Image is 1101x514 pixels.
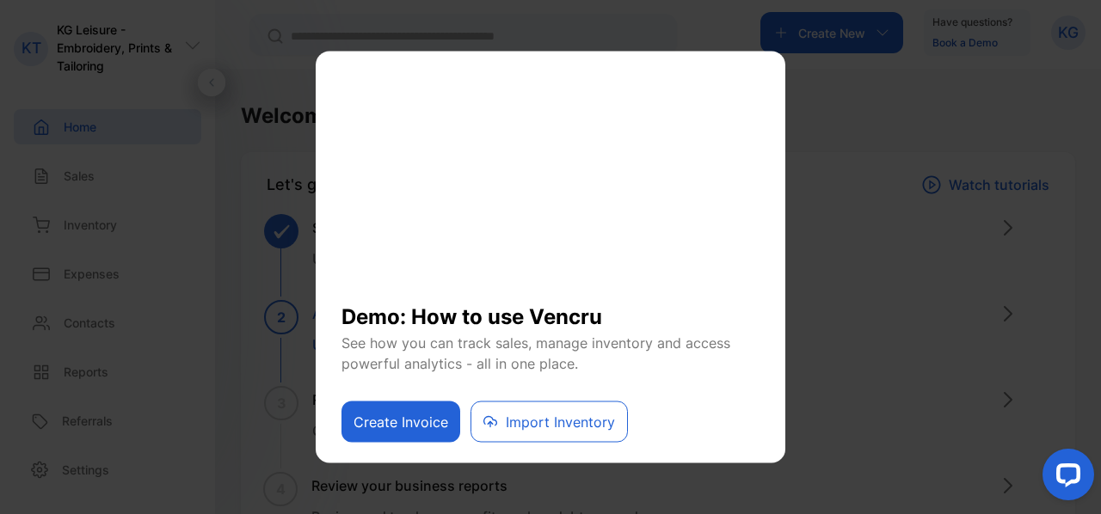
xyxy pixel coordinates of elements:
[341,333,760,374] p: See how you can track sales, manage inventory and access powerful analytics - all in one place.
[471,401,628,443] button: Import Inventory
[341,73,760,288] iframe: YouTube video player
[341,288,760,333] h1: Demo: How to use Vencru
[341,401,460,443] button: Create Invoice
[1029,442,1101,514] iframe: LiveChat chat widget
